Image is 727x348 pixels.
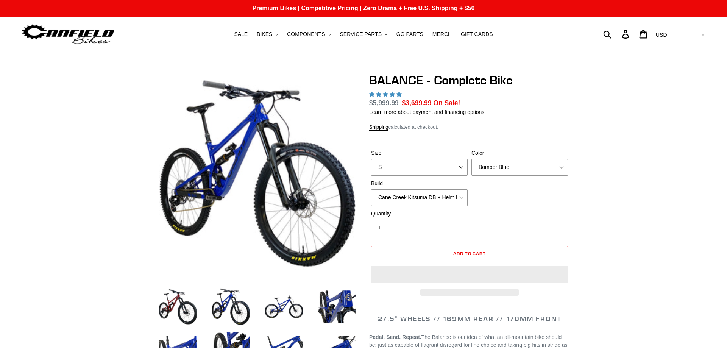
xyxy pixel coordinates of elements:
span: $3,699.99 [402,99,432,107]
img: BALANCE - Complete Bike [159,75,356,272]
button: COMPONENTS [283,29,334,39]
a: GG PARTS [393,29,427,39]
button: SERVICE PARTS [336,29,391,39]
b: Pedal. Send. Repeat. [369,334,421,340]
a: Learn more about payment and financing options [369,109,484,115]
button: BIKES [253,29,282,39]
img: Load image into Gallery viewer, BALANCE - Complete Bike [210,286,252,328]
label: Size [371,149,468,157]
span: 5.00 stars [369,91,403,97]
img: Load image into Gallery viewer, BALANCE - Complete Bike [157,286,199,328]
a: Shipping [369,124,388,131]
img: Load image into Gallery viewer, BALANCE - Complete Bike [316,286,358,328]
input: Search [607,26,627,42]
span: On Sale! [433,98,460,108]
span: GIFT CARDS [461,31,493,37]
a: GIFT CARDS [457,29,497,39]
label: Quantity [371,210,468,218]
span: BIKES [257,31,272,37]
label: Build [371,179,468,187]
span: COMPONENTS [287,31,325,37]
span: SERVICE PARTS [340,31,381,37]
img: Load image into Gallery viewer, BALANCE - Complete Bike [263,286,305,328]
h1: BALANCE - Complete Bike [369,73,570,87]
div: calculated at checkout. [369,123,570,131]
span: SALE [234,31,248,37]
span: Add to cart [453,251,486,256]
label: Color [471,149,568,157]
img: Canfield Bikes [21,22,115,46]
a: SALE [230,29,251,39]
s: $5,999.99 [369,99,399,107]
span: GG PARTS [396,31,423,37]
h2: 27.5" WHEELS // 169MM REAR // 170MM FRONT [369,315,570,323]
span: MERCH [432,31,452,37]
a: MERCH [429,29,456,39]
button: Add to cart [371,246,568,262]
